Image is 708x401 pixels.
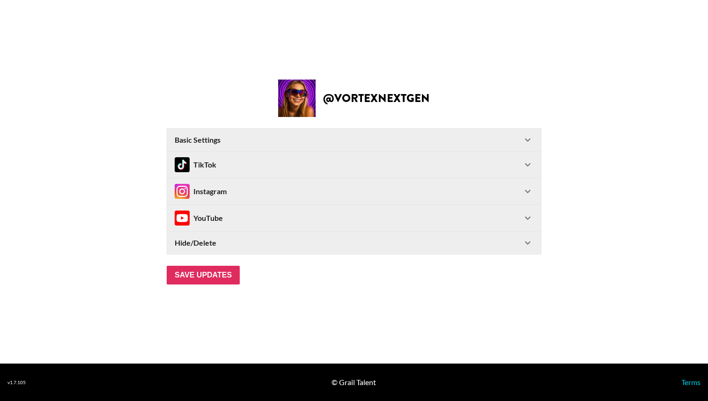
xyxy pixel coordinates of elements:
[167,152,541,178] div: TikTokTikTok
[175,238,216,248] strong: Hide/Delete
[167,205,541,231] div: InstagramYouTube
[278,80,316,117] img: Creator
[7,379,26,386] div: v 1.7.105
[323,93,430,104] h2: @ vortexnextgen
[175,135,221,145] strong: Basic Settings
[167,266,240,284] input: Save Updates
[175,157,216,172] div: TikTok
[175,211,190,226] img: Instagram
[175,211,223,226] div: YouTube
[167,178,541,204] div: InstagramInstagram
[175,184,190,199] img: Instagram
[167,129,541,151] div: Basic Settings
[332,378,376,387] div: © Grail Talent
[167,232,541,254] div: Hide/Delete
[175,184,227,199] div: Instagram
[681,378,701,386] a: Terms
[175,157,190,172] img: TikTok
